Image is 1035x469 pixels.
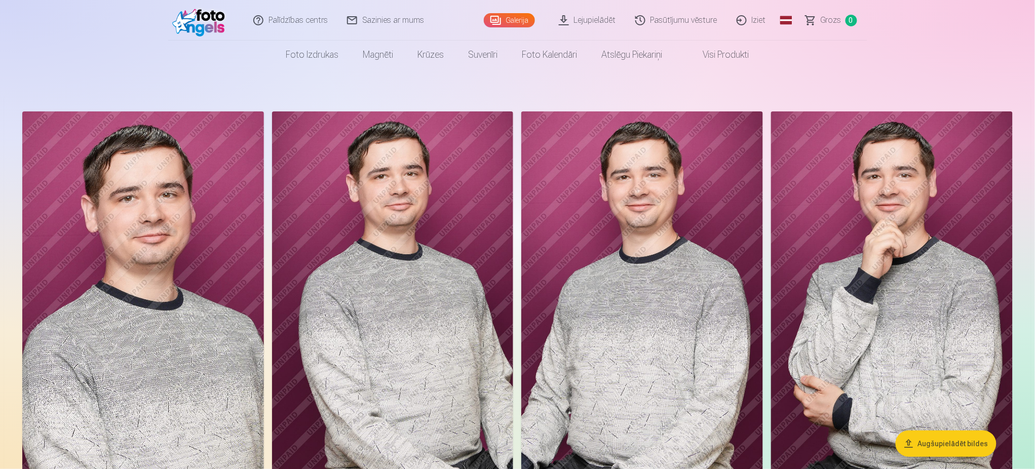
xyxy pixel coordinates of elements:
[674,41,761,69] a: Visi produkti
[846,15,857,26] span: 0
[484,13,535,27] a: Galerija
[589,41,674,69] a: Atslēgu piekariņi
[821,14,841,26] span: Grozs
[172,4,231,36] img: /fa1
[510,41,589,69] a: Foto kalendāri
[274,41,351,69] a: Foto izdrukas
[896,431,996,457] button: Augšupielādēt bildes
[405,41,456,69] a: Krūzes
[456,41,510,69] a: Suvenīri
[351,41,405,69] a: Magnēti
